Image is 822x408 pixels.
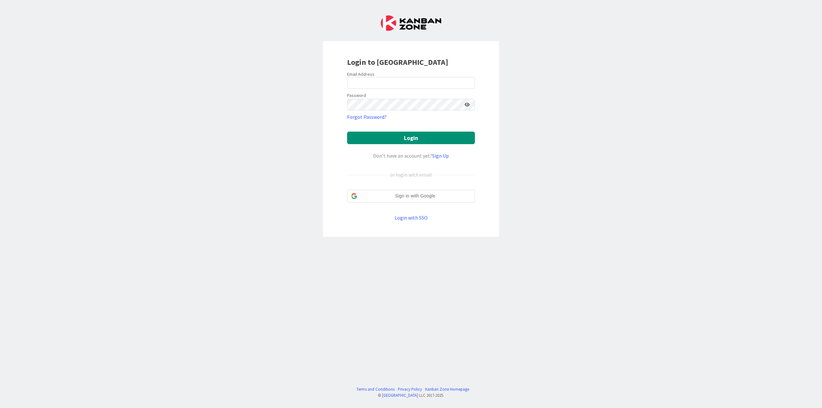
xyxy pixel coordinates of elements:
span: Sign in with Google [360,193,471,199]
a: Kanban Zone Homepage [425,386,469,392]
div: or login with email [389,171,433,178]
div: Sign in with Google [347,190,475,203]
div: Don’t have an account yet? [347,152,475,160]
div: © LLC 2017- 2025 . [353,392,469,398]
img: Kanban Zone [381,15,441,31]
a: Forgot Password? [347,113,387,121]
button: Login [347,132,475,144]
a: Login with SSO [395,214,428,221]
a: Terms and Conditions [356,386,395,392]
a: [GEOGRAPHIC_DATA] [382,393,418,398]
a: Sign Up [432,152,449,159]
a: Privacy Policy [398,386,422,392]
label: Password [347,92,366,99]
b: Login to [GEOGRAPHIC_DATA] [347,57,448,67]
label: Email Address [347,71,374,77]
